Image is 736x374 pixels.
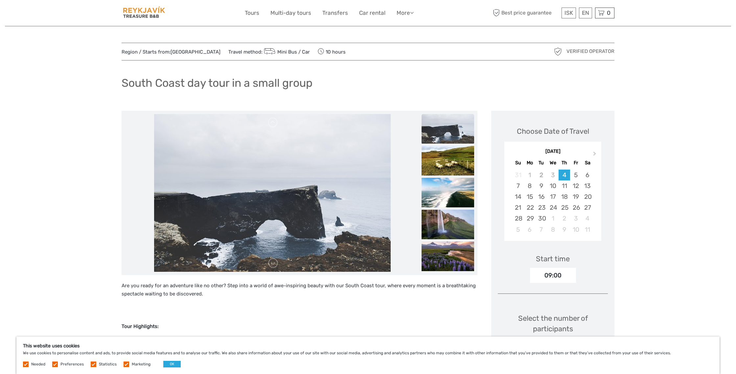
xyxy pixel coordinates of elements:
div: Sa [582,158,593,167]
div: Choose Wednesday, October 8th, 2025 [547,224,559,235]
div: Choose Tuesday, September 23rd, 2025 [536,202,547,213]
div: Start time [536,254,570,264]
div: Choose Sunday, September 21st, 2025 [512,202,524,213]
div: Choose Monday, September 15th, 2025 [524,191,536,202]
div: Choose Saturday, September 6th, 2025 [582,170,593,180]
div: Choose Tuesday, October 7th, 2025 [536,224,547,235]
div: Tu [536,158,547,167]
div: Choose Wednesday, October 1st, 2025 [547,213,559,224]
strong: Tour Highlights: [122,323,159,329]
div: Choose Friday, September 5th, 2025 [570,170,582,180]
div: Choose Monday, October 6th, 2025 [524,224,536,235]
div: Choose Sunday, September 28th, 2025 [512,213,524,224]
div: Choose Date of Travel [517,126,589,136]
div: Choose Sunday, October 5th, 2025 [512,224,524,235]
span: ISK [564,10,573,16]
a: Car rental [359,8,385,18]
div: Choose Thursday, September 11th, 2025 [559,180,570,191]
div: Choose Sunday, September 14th, 2025 [512,191,524,202]
div: Choose Friday, September 26th, 2025 [570,202,582,213]
span: 0 [606,10,611,16]
div: Choose Friday, October 10th, 2025 [570,224,582,235]
div: We use cookies to personalise content and ads, to provide social media features and to analyse ou... [16,337,720,374]
button: OK [163,361,181,367]
p: Are you ready for an adventure like no other? Step into a world of awe-inspiring beauty with our ... [122,282,477,298]
span: Region / Starts from: [122,49,220,56]
img: 1507-0ca2e880-5a71-4f3c-a96d-487e4ba845b0_logo_small.jpg [122,5,166,21]
div: Fr [570,158,582,167]
div: Choose Wednesday, September 10th, 2025 [547,180,559,191]
div: Choose Friday, September 19th, 2025 [570,191,582,202]
div: Choose Tuesday, September 30th, 2025 [536,213,547,224]
a: Multi-day tours [270,8,311,18]
div: month 2025-09 [506,170,599,235]
h5: This website uses cookies [23,343,713,349]
label: Needed [31,362,45,367]
div: Th [559,158,570,167]
img: 0680a15c04934c2788b73541ae916d82_slider_thumbnail.jpg [422,146,474,175]
div: Choose Monday, September 22nd, 2025 [524,202,536,213]
div: Choose Tuesday, September 9th, 2025 [536,180,547,191]
a: Transfers [322,8,348,18]
span: Travel method: [228,47,310,56]
div: Choose Thursday, September 25th, 2025 [559,202,570,213]
div: Not available Wednesday, September 3rd, 2025 [547,170,559,180]
img: a124cf29d3804b89a093d7e79c36ab5e_slider_thumbnail.jpg [422,178,474,207]
h1: South Coast day tour in a small group [122,76,312,90]
div: Not available Sunday, August 31st, 2025 [512,170,524,180]
div: Choose Monday, September 29th, 2025 [524,213,536,224]
div: Choose Wednesday, September 24th, 2025 [547,202,559,213]
div: Select the number of participants [498,313,608,353]
img: de891097cdb748a9aae89d5299d2d846_slider_thumbnail.jpg [422,242,474,271]
img: 10660bf89d994fad8e904eaf3590b3e4_slider_thumbnail.jpg [422,210,474,239]
label: Marketing [132,362,150,367]
img: d34c9b69ec2c415c8ded2e144be39895_main_slider.jpg [154,114,391,272]
div: Choose Thursday, September 4th, 2025 [559,170,570,180]
label: Preferences [60,362,84,367]
div: Not available Monday, September 1st, 2025 [524,170,536,180]
div: Choose Friday, September 12th, 2025 [570,180,582,191]
div: Choose Monday, September 8th, 2025 [524,180,536,191]
div: Su [512,158,524,167]
span: Best price guarantee [491,8,560,18]
div: Choose Thursday, October 2nd, 2025 [559,213,570,224]
a: More [397,8,414,18]
div: We [547,158,559,167]
div: Not available Tuesday, September 2nd, 2025 [536,170,547,180]
a: [GEOGRAPHIC_DATA] [171,49,220,55]
button: Open LiveChat chat widget [76,10,83,18]
span: 10 hours [318,47,346,56]
a: Mini Bus / Car [263,49,310,55]
p: We're away right now. Please check back later! [9,12,74,17]
img: d34c9b69ec2c415c8ded2e144be39895_slider_thumbnail.jpg [422,114,474,144]
button: Next Month [590,150,601,160]
div: [DATE] [504,148,601,155]
div: Choose Thursday, October 9th, 2025 [559,224,570,235]
div: Choose Saturday, September 27th, 2025 [582,202,593,213]
label: Statistics [99,362,117,367]
span: Verified Operator [566,48,614,55]
div: Choose Sunday, September 7th, 2025 [512,180,524,191]
div: Choose Thursday, September 18th, 2025 [559,191,570,202]
div: Mo [524,158,536,167]
img: verified_operator_grey_128.png [553,46,563,57]
div: Choose Saturday, October 4th, 2025 [582,213,593,224]
a: Tours [245,8,259,18]
div: Choose Tuesday, September 16th, 2025 [536,191,547,202]
div: Choose Saturday, October 11th, 2025 [582,224,593,235]
div: Choose Friday, October 3rd, 2025 [570,213,582,224]
div: Choose Wednesday, September 17th, 2025 [547,191,559,202]
div: 09:00 [530,268,576,283]
div: Choose Saturday, September 20th, 2025 [582,191,593,202]
div: EN [579,8,592,18]
div: Choose Saturday, September 13th, 2025 [582,180,593,191]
